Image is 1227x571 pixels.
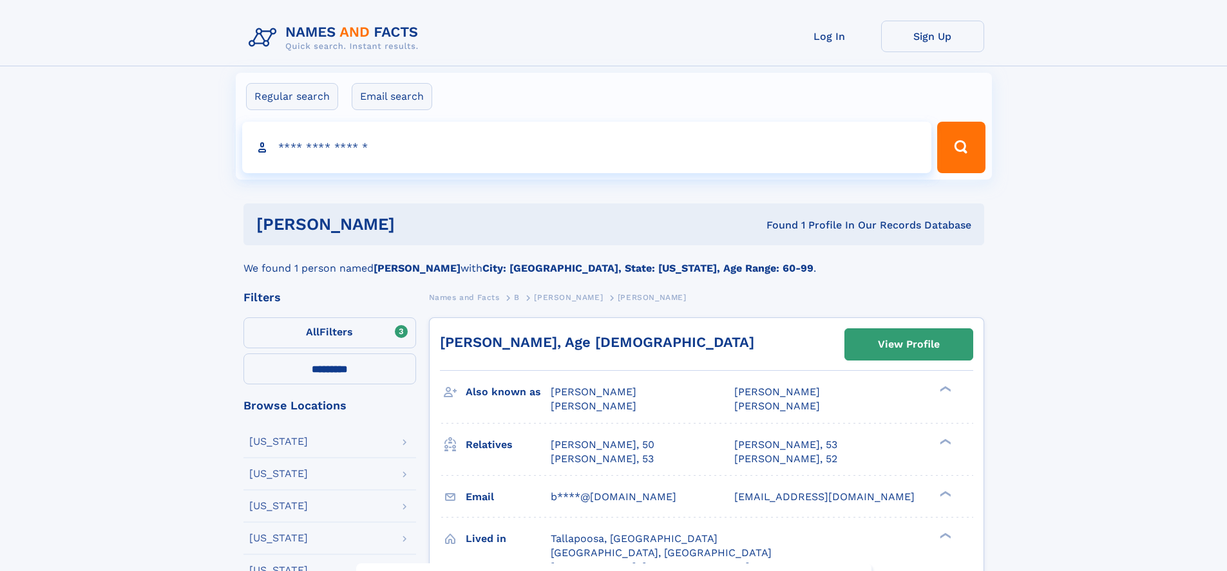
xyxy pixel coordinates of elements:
[466,434,551,456] h3: Relatives
[482,262,813,274] b: City: [GEOGRAPHIC_DATA], State: [US_STATE], Age Range: 60-99
[256,216,581,232] h1: [PERSON_NAME]
[618,293,687,302] span: [PERSON_NAME]
[734,400,820,412] span: [PERSON_NAME]
[937,437,952,445] div: ❯
[551,386,636,398] span: [PERSON_NAME]
[249,436,308,447] div: [US_STATE]
[551,532,718,545] span: Tallapoosa, [GEOGRAPHIC_DATA]
[243,21,429,55] img: Logo Names and Facts
[440,334,754,350] a: [PERSON_NAME], Age [DEMOGRAPHIC_DATA]
[242,122,932,173] input: search input
[429,289,500,305] a: Names and Facts
[551,452,654,466] a: [PERSON_NAME], 53
[778,21,881,52] a: Log In
[937,489,952,498] div: ❯
[551,547,772,559] span: [GEOGRAPHIC_DATA], [GEOGRAPHIC_DATA]
[845,329,973,360] a: View Profile
[243,245,984,276] div: We found 1 person named with .
[249,533,308,543] div: [US_STATE]
[734,452,837,466] a: [PERSON_NAME], 52
[580,218,971,232] div: Found 1 Profile In Our Records Database
[878,330,940,359] div: View Profile
[243,400,416,411] div: Browse Locations
[374,262,461,274] b: [PERSON_NAME]
[881,21,984,52] a: Sign Up
[514,289,520,305] a: B
[937,385,952,393] div: ❯
[249,501,308,511] div: [US_STATE]
[734,386,820,398] span: [PERSON_NAME]
[466,528,551,550] h3: Lived in
[734,438,837,452] a: [PERSON_NAME], 53
[534,289,603,305] a: [PERSON_NAME]
[352,83,432,110] label: Email search
[466,381,551,403] h3: Also known as
[937,122,985,173] button: Search Button
[551,400,636,412] span: [PERSON_NAME]
[243,292,416,303] div: Filters
[466,486,551,508] h3: Email
[534,293,603,302] span: [PERSON_NAME]
[551,438,654,452] a: [PERSON_NAME], 50
[937,531,952,539] div: ❯
[514,293,520,302] span: B
[246,83,338,110] label: Regular search
[249,469,308,479] div: [US_STATE]
[306,326,319,338] span: All
[734,491,915,503] span: [EMAIL_ADDRESS][DOMAIN_NAME]
[243,317,416,348] label: Filters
